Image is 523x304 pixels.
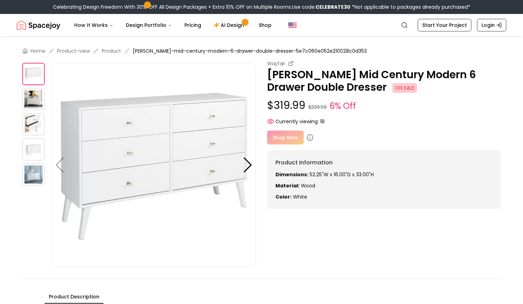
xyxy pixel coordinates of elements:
a: Pricing [179,18,207,32]
a: Product-view [57,47,90,54]
img: https://storage.googleapis.com/spacejoy-main/assets/5e7c060e052e210028c0d353/product_1_9ek694i8aaem [22,113,45,135]
strong: Color: [275,193,291,200]
strong: Material: [275,182,300,189]
img: https://storage.googleapis.com/spacejoy-main/assets/5e7c060e052e210028c0d353/image/Task_146.jpg [52,63,256,267]
button: Design Portfolio [120,18,177,32]
button: How It Works [69,18,119,32]
img: United States [288,21,297,29]
img: Spacejoy Logo [17,18,60,32]
span: Use code: [292,3,350,10]
small: $339.59 [308,104,327,111]
a: Shop [253,18,277,32]
span: Currently viewing: [275,118,319,125]
nav: Global [17,14,506,36]
img: https://storage.googleapis.com/spacejoy-main/assets/5e7c060e052e210028c0d353/product_3_j5eo3ck9o3lh [22,163,45,186]
a: Product [102,47,121,54]
b: CELEBRATE30 [316,3,350,10]
span: *Not applicable to packages already purchased* [350,3,470,10]
p: $319.99 [267,99,501,112]
h6: Product Information [275,158,492,167]
small: 6% Off [329,100,356,112]
div: Celebrating Design Freedom With 30% OFF All Design Packages + Extra 10% OFF on Multiple Rooms. [53,3,470,10]
img: https://storage.googleapis.com/spacejoy-main/assets/5e7c060e052e210028c0d353/image/Task_146.jpg [22,63,45,85]
span: 18 [320,118,325,125]
p: [PERSON_NAME] Mid Century Modern 6 Drawer Double Dresser [267,68,501,94]
strong: Dimensions: [275,171,308,178]
span: white [293,193,307,200]
a: Home [31,47,45,54]
small: Wayfair [267,60,285,67]
img: https://storage.googleapis.com/spacejoy-main/assets/5e7c060e052e210028c0d353/product_2_eclillcd347e [22,138,45,161]
img: https://storage.googleapis.com/spacejoy-main/assets/5e7c060e052e210028c0d353/product_0_7dplc7d1jj7 [256,63,460,267]
span: [PERSON_NAME]-mid-century-modern-6-drawer-double-dresser-5e7c060e052e210028c0d353 [133,47,367,54]
a: Login [477,19,506,31]
nav: breadcrumb [22,47,501,54]
a: AI Design [208,18,252,32]
a: Start Your Project [418,19,471,31]
a: Spacejoy [17,18,60,32]
img: https://storage.googleapis.com/spacejoy-main/assets/5e7c060e052e210028c0d353/product_0_7dplc7d1jj7 [22,88,45,110]
nav: Main [69,18,277,32]
button: Product Description [45,290,104,304]
span: wood [301,182,315,189]
p: 52.25"W x 16.00"D x 33.00"H [275,171,492,178]
span: ON SALE [392,83,417,93]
